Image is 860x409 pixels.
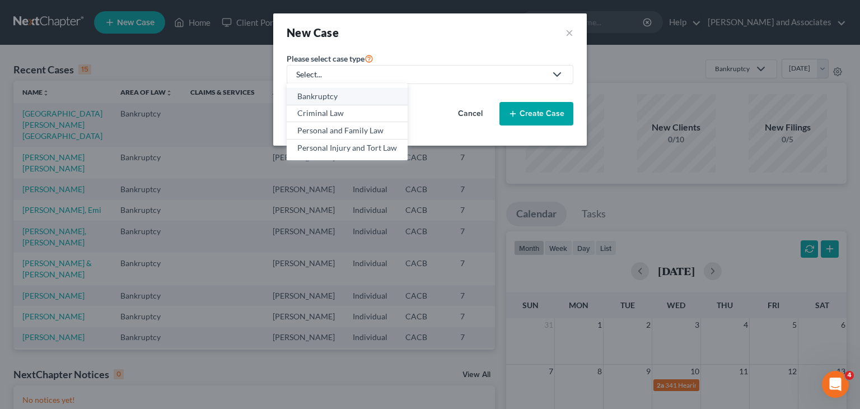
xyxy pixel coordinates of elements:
[446,103,495,125] button: Cancel
[297,125,397,136] div: Personal and Family Law
[822,371,849,398] iframe: Intercom live chat
[287,105,408,123] a: Criminal Law
[287,26,339,39] strong: New Case
[297,91,397,102] div: Bankruptcy
[565,25,573,40] button: ×
[287,122,408,140] a: Personal and Family Law
[499,102,573,126] button: Create Case
[287,54,364,63] span: Please select case type
[296,69,546,80] div: Select...
[287,140,408,156] a: Personal Injury and Tort Law
[297,108,397,119] div: Criminal Law
[297,142,397,154] div: Personal Injury and Tort Law
[287,88,408,105] a: Bankruptcy
[845,371,854,380] span: 4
